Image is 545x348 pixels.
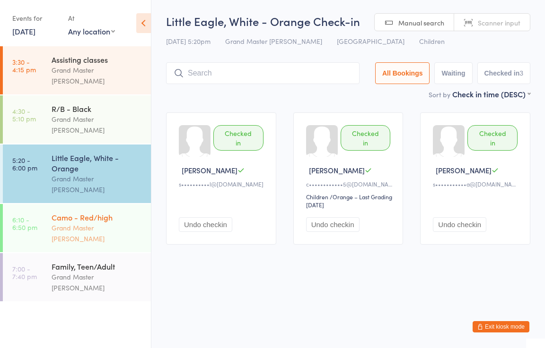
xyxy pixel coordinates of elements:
[12,216,37,231] time: 6:10 - 6:50 pm
[52,272,143,293] div: Grand Master [PERSON_NAME]
[12,10,59,26] div: Events for
[12,156,37,171] time: 5:20 - 6:00 pm
[52,114,143,136] div: Grand Master [PERSON_NAME]
[12,107,36,122] time: 4:30 - 5:10 pm
[3,144,151,203] a: 5:20 -6:00 pmLittle Eagle, White - OrangeGrand Master [PERSON_NAME]
[12,58,36,73] time: 3:30 - 4:15 pm
[213,125,264,151] div: Checked in
[429,90,450,99] label: Sort by
[52,212,143,222] div: Camo - Red/high
[419,36,445,46] span: Children
[52,173,143,195] div: Grand Master [PERSON_NAME]
[337,36,404,46] span: [GEOGRAPHIC_DATA]
[309,165,365,175] span: [PERSON_NAME]
[68,10,115,26] div: At
[52,261,143,272] div: Family, Teen/Adult
[3,204,151,252] a: 6:10 -6:50 pmCamo - Red/highGrand Master [PERSON_NAME]
[179,180,266,188] div: s••••••••••l@[DOMAIN_NAME]
[306,217,360,232] button: Undo checkin
[3,253,151,301] a: 7:00 -7:40 pmFamily, Teen/AdultGrand Master [PERSON_NAME]
[375,62,430,84] button: All Bookings
[433,217,486,232] button: Undo checkin
[182,165,237,175] span: [PERSON_NAME]
[225,36,322,46] span: Grand Master [PERSON_NAME]
[398,18,444,27] span: Manual search
[434,62,472,84] button: Waiting
[3,95,151,144] a: 4:30 -5:10 pmR/B - BlackGrand Master [PERSON_NAME]
[166,62,360,84] input: Search
[341,125,391,151] div: Checked in
[473,321,529,332] button: Exit kiosk mode
[306,193,328,201] div: Children
[179,217,232,232] button: Undo checkin
[12,26,35,36] a: [DATE]
[166,36,211,46] span: [DATE] 5:20pm
[519,69,523,77] div: 3
[3,46,151,94] a: 3:30 -4:15 pmAssisting classesGrand Master [PERSON_NAME]
[306,180,394,188] div: c••••••••••••5@[DOMAIN_NAME]
[52,65,143,86] div: Grand Master [PERSON_NAME]
[52,103,143,114] div: R/B - Black
[478,18,520,27] span: Scanner input
[433,180,520,188] div: s•••••••••••a@[DOMAIN_NAME]
[52,153,143,173] div: Little Eagle, White - Orange
[52,222,143,244] div: Grand Master [PERSON_NAME]
[306,193,392,209] span: / Orange – Last Grading [DATE]
[436,165,492,175] span: [PERSON_NAME]
[12,265,37,280] time: 7:00 - 7:40 pm
[452,89,530,99] div: Check in time (DESC)
[166,13,530,29] h2: Little Eagle, White - Orange Check-in
[477,62,531,84] button: Checked in3
[467,125,518,151] div: Checked in
[68,26,115,36] div: Any location
[52,54,143,65] div: Assisting classes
